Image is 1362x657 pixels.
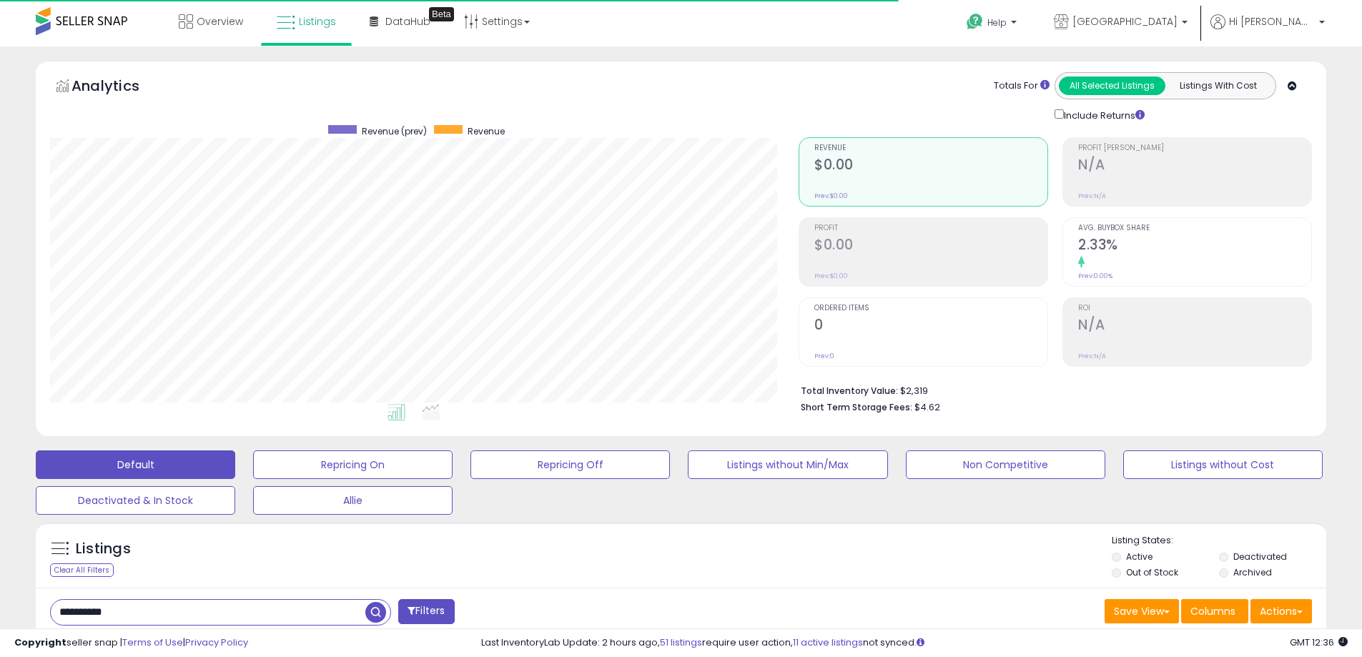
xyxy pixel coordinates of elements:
[1078,305,1311,312] span: ROI
[1181,599,1248,623] button: Columns
[906,450,1105,479] button: Non Competitive
[1190,604,1235,618] span: Columns
[1078,272,1112,280] small: Prev: 0.00%
[688,450,887,479] button: Listings without Min/Max
[1078,157,1311,176] h2: N/A
[36,450,235,479] button: Default
[71,76,167,99] h5: Analytics
[1210,14,1325,46] a: Hi [PERSON_NAME]
[1123,450,1323,479] button: Listings without Cost
[1072,14,1178,29] span: [GEOGRAPHIC_DATA]
[429,7,454,21] div: Tooltip anchor
[814,237,1047,256] h2: $0.00
[814,272,848,280] small: Prev: $0.00
[1126,566,1178,578] label: Out of Stock
[1233,550,1287,563] label: Deactivated
[1078,224,1311,232] span: Avg. Buybox Share
[801,401,912,413] b: Short Term Storage Fees:
[122,636,183,649] a: Terms of Use
[197,14,243,29] span: Overview
[1126,550,1153,563] label: Active
[814,144,1047,152] span: Revenue
[814,192,848,200] small: Prev: $0.00
[1105,599,1179,623] button: Save View
[801,385,898,397] b: Total Inventory Value:
[1229,14,1315,29] span: Hi [PERSON_NAME]
[362,125,427,137] span: Revenue (prev)
[1078,192,1106,200] small: Prev: N/A
[14,636,66,649] strong: Copyright
[1078,317,1311,336] h2: N/A
[14,636,248,650] div: seller snap | |
[470,450,670,479] button: Repricing Off
[468,125,505,137] span: Revenue
[1078,237,1311,256] h2: 2.33%
[1078,352,1106,360] small: Prev: N/A
[253,486,453,515] button: Allie
[185,636,248,649] a: Privacy Policy
[994,79,1050,93] div: Totals For
[50,563,114,577] div: Clear All Filters
[814,224,1047,232] span: Profit
[299,14,336,29] span: Listings
[1112,534,1326,548] p: Listing States:
[914,400,940,414] span: $4.62
[1059,76,1165,95] button: All Selected Listings
[660,636,702,649] a: 51 listings
[76,539,131,559] h5: Listings
[398,599,454,624] button: Filters
[1078,144,1311,152] span: Profit [PERSON_NAME]
[253,450,453,479] button: Repricing On
[955,2,1031,46] a: Help
[793,636,863,649] a: 11 active listings
[1165,76,1271,95] button: Listings With Cost
[36,486,235,515] button: Deactivated & In Stock
[1290,636,1348,649] span: 2025-09-8 12:36 GMT
[814,305,1047,312] span: Ordered Items
[385,14,430,29] span: DataHub
[1044,107,1162,123] div: Include Returns
[1233,566,1272,578] label: Archived
[814,352,834,360] small: Prev: 0
[987,16,1007,29] span: Help
[966,13,984,31] i: Get Help
[814,317,1047,336] h2: 0
[814,157,1047,176] h2: $0.00
[1250,599,1312,623] button: Actions
[481,636,1348,650] div: Last InventoryLab Update: 2 hours ago, require user action, not synced.
[801,381,1301,398] li: $2,319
